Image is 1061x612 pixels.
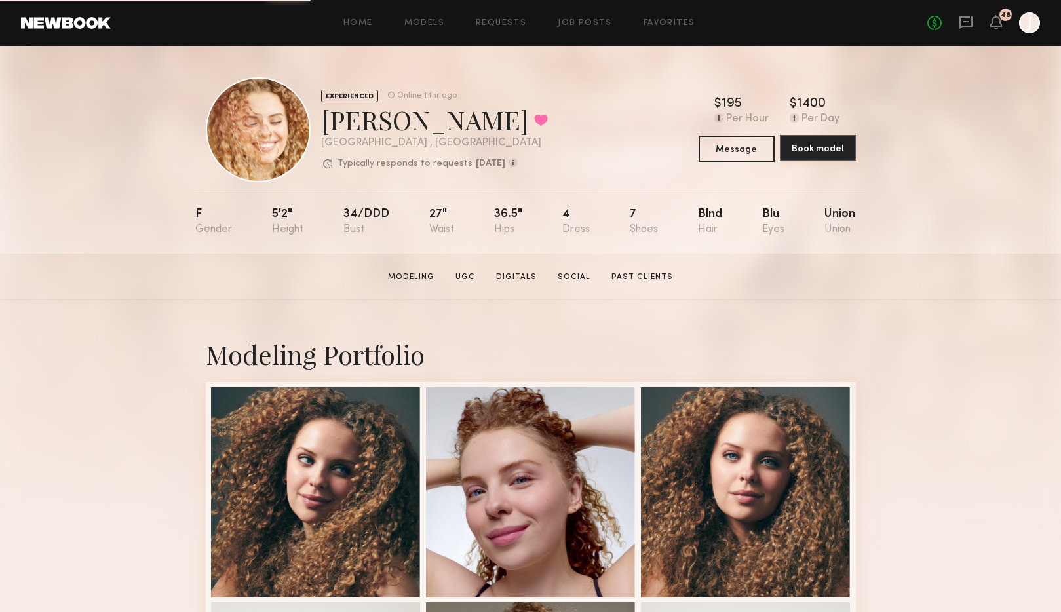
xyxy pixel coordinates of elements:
a: Requests [476,19,526,28]
a: Favorites [644,19,695,28]
div: 34/ddd [343,208,389,235]
div: Per Day [801,113,839,125]
div: 7 [630,208,658,235]
div: 27" [429,208,454,235]
a: Job Posts [558,19,612,28]
div: Modeling Portfolio [206,337,856,372]
div: EXPERIENCED [321,90,378,102]
a: Digitals [491,271,542,283]
div: Online 14hr ago [397,92,457,100]
div: Per Hour [726,113,769,125]
b: [DATE] [476,159,505,168]
a: J [1019,12,1040,33]
div: Blnd [698,208,722,235]
a: Social [552,271,596,283]
div: 36.5" [494,208,522,235]
div: Union [824,208,855,235]
a: UGC [450,271,480,283]
div: 5'2" [272,208,303,235]
a: Modeling [383,271,440,283]
div: Blu [762,208,784,235]
div: 48 [1001,12,1011,19]
a: Models [404,19,444,28]
a: Past Clients [606,271,678,283]
div: [PERSON_NAME] [321,102,548,137]
p: Typically responds to requests [338,159,473,168]
div: $ [714,98,722,111]
a: Home [343,19,373,28]
a: Book model [780,136,856,162]
div: 195 [722,98,742,111]
div: 4 [562,208,590,235]
div: 1400 [797,98,826,111]
div: [GEOGRAPHIC_DATA] , [GEOGRAPHIC_DATA] [321,138,548,149]
button: Message [699,136,775,162]
button: Book model [780,135,856,161]
div: F [195,208,232,235]
div: $ [790,98,797,111]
